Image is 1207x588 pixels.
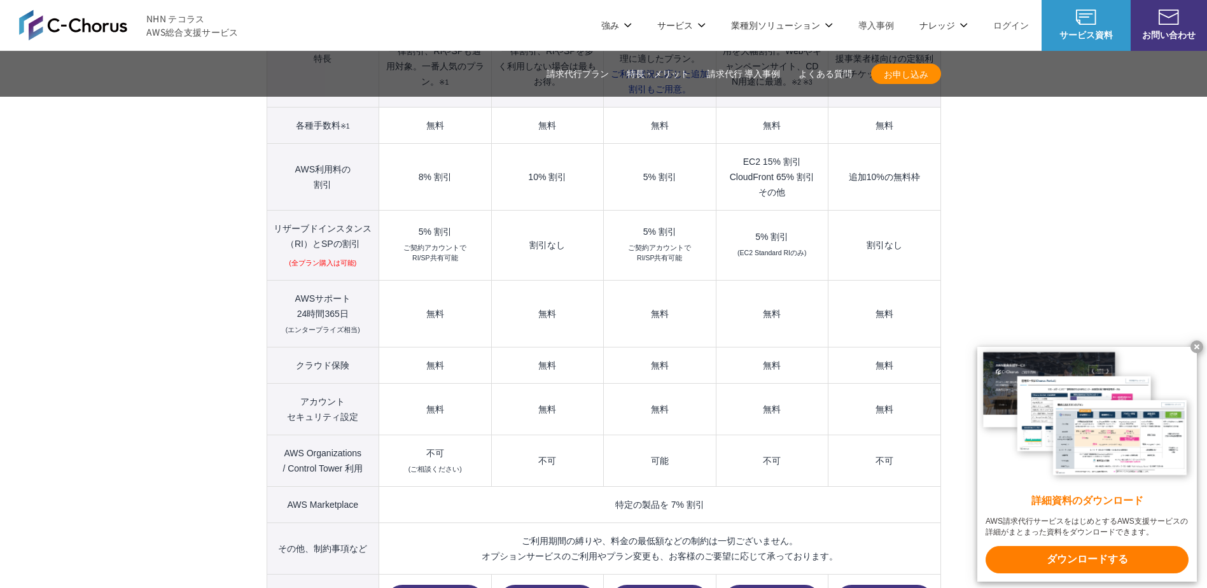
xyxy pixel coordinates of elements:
small: ※1 [439,78,449,86]
p: 業種別ソリューション [731,18,833,32]
img: AWS総合支援サービス C-Chorus サービス資料 [1076,10,1096,25]
span: お申し込み [871,67,941,81]
small: ※2 ※3 [792,78,813,86]
td: 8% 割引 [379,144,491,211]
small: (ご相談ください) [408,465,462,473]
td: 不可 [379,435,491,486]
small: (全プラン購入は可能) [289,258,356,269]
small: ※1 [340,122,350,130]
x-t: 詳細資料のダウンロード [986,494,1189,508]
th: 全サービス・リージョン一律割引、RIやSPも適用対象。一番人気のプラン。 [379,10,491,108]
td: 無料 [379,280,491,347]
th: AWS Organizations / Control Tower 利用 [267,435,379,486]
x-t: ダウンロードする [986,546,1189,573]
img: AWS総合支援サービス C-Chorus [19,10,127,40]
td: 無料 [716,347,828,383]
a: 特長・メリット [627,67,689,81]
th: アカウント セキュリティ設定 [267,383,379,435]
th: クラウド保険 [267,347,379,383]
td: 無料 [716,280,828,347]
a: 詳細資料のダウンロード AWS請求代行サービスをはじめとするAWS支援サービスの詳細がまとまった資料をダウンロードできます。 ダウンロードする [977,347,1197,582]
td: 無料 [716,383,828,435]
td: 可能 [604,435,716,486]
th: AWSサポート 24時間365日 [267,280,379,347]
div: 5% 割引 [386,227,484,236]
td: 10% 割引 [491,144,603,211]
a: よくある質問 [799,67,852,81]
a: 導入事例 [858,18,894,32]
div: 5% 割引 [723,232,821,241]
td: 無料 [604,383,716,435]
span: お問い合わせ [1131,28,1207,41]
td: 無料 [604,108,716,144]
td: 5% 割引 [604,144,716,211]
td: 不可 [716,435,828,486]
th: Organizationsが利用可能でマルチアカウント管理に適したプラン。 [604,10,716,108]
th: その他、制約事項など [267,522,379,574]
td: 無料 [379,108,491,144]
a: AWS総合支援サービス C-Chorus NHN テコラスAWS総合支援サービス [19,10,239,40]
small: (エンタープライズ相当) [286,326,360,333]
a: 請求代行プラン [547,67,609,81]
a: お申し込み [871,64,941,84]
p: 強み [601,18,632,32]
a: ログイン [993,18,1029,32]
td: 無料 [491,108,603,144]
td: 無料 [379,383,491,435]
td: 割引なし [828,211,940,281]
td: 不可 [491,435,603,486]
td: 無料 [828,108,940,144]
div: 5% 割引 [610,227,709,236]
small: ご契約アカウントで RI/SP共有可能 [403,243,466,263]
span: NHN テコラス AWS総合支援サービス [146,12,239,39]
img: お問い合わせ [1159,10,1179,25]
th: 特長 [267,10,379,108]
td: 無料 [491,347,603,383]
small: (EC2 Standard RIのみ) [737,248,806,258]
td: 無料 [716,108,828,144]
td: 無料 [828,280,940,347]
p: サービス [657,18,706,32]
th: リザーブドインスタンス （RI）とSPの割引 [267,211,379,281]
th: 国内でのEC2、CDN利用を大幅割引。Webやキャンペーンサイト、CDN用途に最適。 [716,10,828,108]
td: EC2 15% 割引 CloudFront 65% 割引 その他 [716,144,828,211]
td: 無料 [604,347,716,383]
td: 無料 [604,280,716,347]
span: サービス資料 [1042,28,1131,41]
td: 無料 [379,347,491,383]
th: AWS利用料の 割引 [267,144,379,211]
th: AWS Marketplace [267,486,379,522]
a: 請求代行 導入事例 [707,67,781,81]
td: 割引なし [491,211,603,281]
td: 追加10%の無料枠 [828,144,940,211]
td: 無料 [491,383,603,435]
td: ご利用期間の縛りや、料金の最低額などの制約は一切ございません。 オプションサービスのご利用やプラン変更も、お客様のご要望に応じて承っております。 [379,522,940,574]
th: 全サービス・リージョン一律割引、RIやSPを多く利用しない場合は最もお得。 [491,10,603,108]
x-t: AWS請求代行サービスをはじめとするAWS支援サービスの詳細がまとまった資料をダウンロードできます。 [986,516,1189,538]
td: 無料 [828,347,940,383]
th: 教育・公共団体、関連支援事業者様向けの定額利用チケットサービス。 [828,10,940,108]
th: 各種手数料 [267,108,379,144]
td: 無料 [828,383,940,435]
td: 不可 [828,435,940,486]
td: 特定の製品を 7% 割引 [379,486,940,522]
td: 無料 [491,280,603,347]
p: ナレッジ [919,18,968,32]
small: ご契約アカウントで RI/SP共有可能 [628,243,691,263]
